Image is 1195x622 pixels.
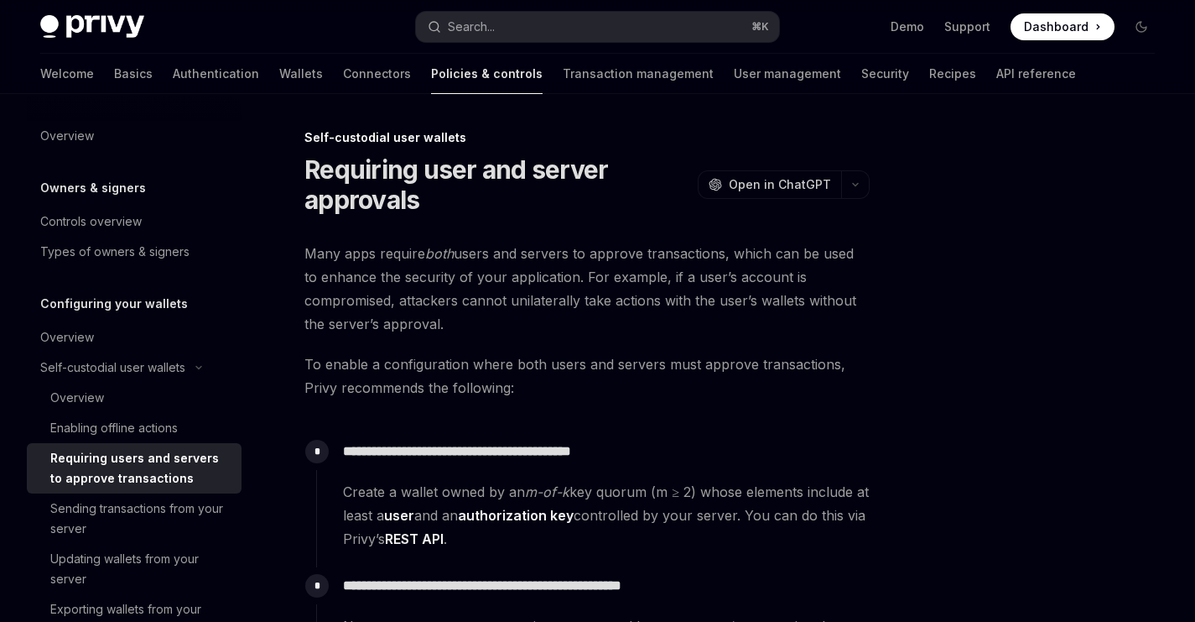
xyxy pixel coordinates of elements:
[40,358,185,378] div: Self-custodial user wallets
[40,178,146,198] h5: Owners & signers
[729,176,831,193] span: Open in ChatGPT
[304,129,870,146] div: Self-custodial user wallets
[27,121,242,151] a: Overview
[929,54,976,94] a: Recipes
[304,242,870,336] span: Many apps require users and servers to approve transactions, which can be used to enhance the sec...
[27,383,242,413] a: Overview
[279,54,323,94] a: Wallets
[343,54,411,94] a: Connectors
[734,54,841,94] a: User management
[50,499,231,539] div: Sending transactions from your server
[50,448,231,489] div: Requiring users and servers to approve transactions
[525,483,569,500] em: m-of-k
[891,18,924,35] a: Demo
[751,20,769,34] span: ⌘ K
[563,54,714,94] a: Transaction management
[27,494,242,544] a: Sending transactions from your server
[50,418,178,438] div: Enabling offline actions
[425,245,454,262] em: both
[27,413,242,443] a: Enabling offline actions
[50,549,231,589] div: Updating wallets from your server
[416,12,778,42] button: Search...⌘K
[40,294,188,314] h5: Configuring your wallets
[40,212,142,232] div: Controls overview
[343,480,869,551] span: Create a wallet owned by an key quorum (m ≥ 2) whose elements include at least a and an controlle...
[27,322,242,353] a: Overview
[1011,13,1114,40] a: Dashboard
[40,126,94,146] div: Overview
[304,154,691,215] h1: Requiring user and server approvals
[50,388,104,408] div: Overview
[40,242,190,262] div: Types of owners & signers
[1128,13,1155,40] button: Toggle dark mode
[458,507,574,524] strong: authorization key
[27,237,242,267] a: Types of owners & signers
[27,443,242,494] a: Requiring users and servers to approve transactions
[40,327,94,348] div: Overview
[385,531,444,548] a: REST API
[1024,18,1088,35] span: Dashboard
[431,54,543,94] a: Policies & controls
[996,54,1076,94] a: API reference
[27,206,242,237] a: Controls overview
[861,54,909,94] a: Security
[173,54,259,94] a: Authentication
[114,54,153,94] a: Basics
[40,15,144,39] img: dark logo
[698,170,841,199] button: Open in ChatGPT
[40,54,94,94] a: Welcome
[448,17,495,37] div: Search...
[944,18,990,35] a: Support
[384,507,414,524] strong: user
[304,353,870,400] span: To enable a configuration where both users and servers must approve transactions, Privy recommend...
[27,544,242,594] a: Updating wallets from your server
